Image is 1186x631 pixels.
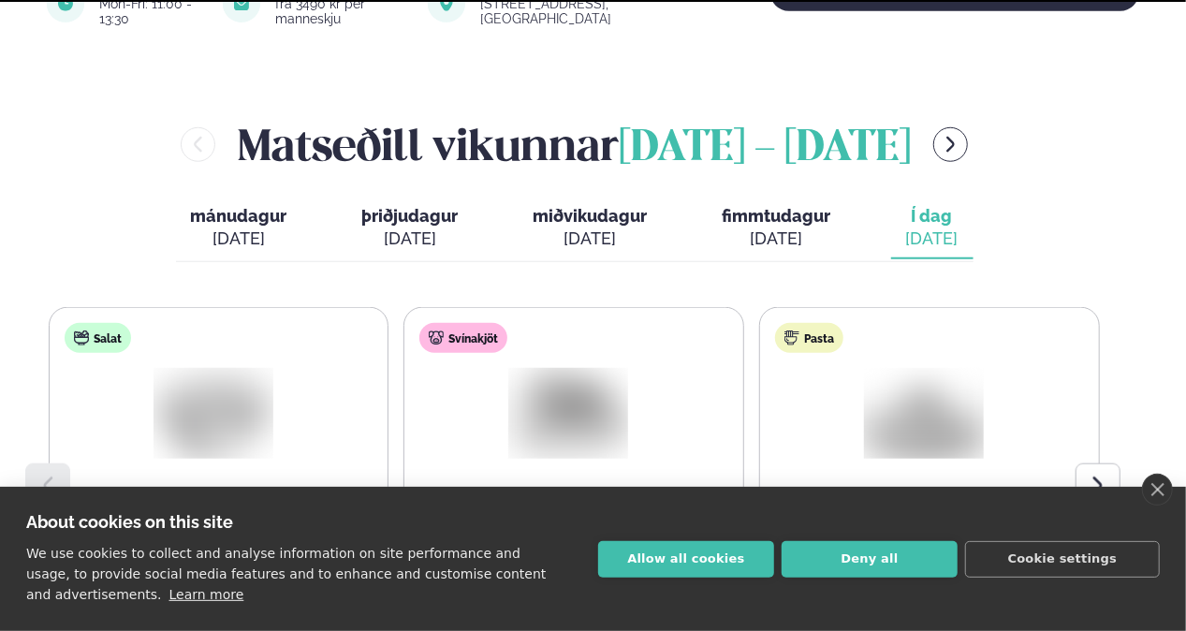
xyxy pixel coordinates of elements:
[906,227,959,250] div: [DATE]
[191,206,287,226] span: mánudagur
[181,127,215,162] button: menu-btn-left
[347,198,474,259] button: þriðjudagur [DATE]
[238,114,911,175] h2: Matseðill vikunnar
[965,541,1160,578] button: Cookie settings
[1142,474,1173,506] a: close
[362,227,459,250] div: [DATE]
[419,323,507,353] div: Svínakjöt
[74,330,89,345] img: salad.svg
[480,7,704,30] a: link
[782,541,958,578] button: Deny all
[497,360,641,463] img: Pork-Meat.png
[429,330,444,345] img: pork.svg
[784,330,799,345] img: pasta.svg
[169,587,244,602] a: Learn more
[891,198,974,259] button: Í dag [DATE]
[176,198,302,259] button: mánudagur [DATE]
[723,206,831,226] span: fimmtudagur
[191,227,287,250] div: [DATE]
[852,360,996,463] img: Spagetti.png
[775,323,843,353] div: Pasta
[26,546,546,602] p: We use cookies to collect and analyse information on site performance and usage, to provide socia...
[708,198,846,259] button: fimmtudagur [DATE]
[141,360,286,463] img: Salad.png
[534,206,648,226] span: miðvikudagur
[598,541,774,578] button: Allow all cookies
[519,198,663,259] button: miðvikudagur [DATE]
[362,206,459,226] span: þriðjudagur
[933,127,968,162] button: menu-btn-right
[65,323,131,353] div: Salat
[723,227,831,250] div: [DATE]
[906,205,959,227] span: Í dag
[619,128,911,169] span: [DATE] - [DATE]
[534,227,648,250] div: [DATE]
[26,512,233,532] strong: About cookies on this site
